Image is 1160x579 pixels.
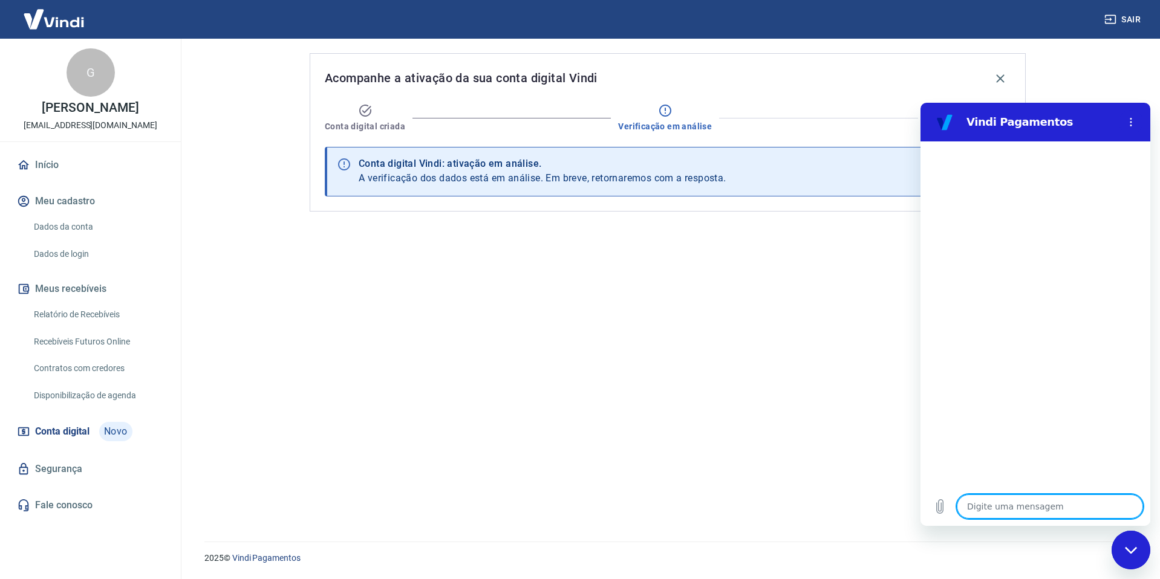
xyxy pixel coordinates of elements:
[204,552,1131,564] p: 2025 ©
[29,329,166,354] a: Recebíveis Futuros Online
[24,119,157,132] p: [EMAIL_ADDRESS][DOMAIN_NAME]
[359,157,726,171] div: Conta digital Vindi: ativação em análise.
[15,152,166,178] a: Início
[1112,531,1150,569] iframe: Botão para abrir a janela de mensagens, conversa em andamento
[1102,8,1145,31] button: Sair
[618,120,712,132] span: Verificação em análise
[29,383,166,408] a: Disponibilização de agenda
[99,422,132,441] span: Novo
[359,172,726,184] span: A verificação dos dados está em análise. Em breve, retornaremos com a resposta.
[15,417,166,446] a: Conta digitalNovo
[15,188,166,215] button: Meu cadastro
[29,302,166,327] a: Relatório de Recebíveis
[232,553,301,563] a: Vindi Pagamentos
[42,102,138,114] p: [PERSON_NAME]
[325,68,598,88] span: Acompanhe a ativação da sua conta digital Vindi
[67,48,115,97] div: G
[15,1,93,37] img: Vindi
[15,456,166,482] a: Segurança
[325,120,405,132] span: Conta digital criada
[29,242,166,267] a: Dados de login
[15,276,166,302] button: Meus recebíveis
[29,215,166,239] a: Dados da conta
[921,103,1150,526] iframe: Janela de mensagens
[15,492,166,519] a: Fale conosco
[29,356,166,381] a: Contratos com credores
[35,423,90,440] span: Conta digital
